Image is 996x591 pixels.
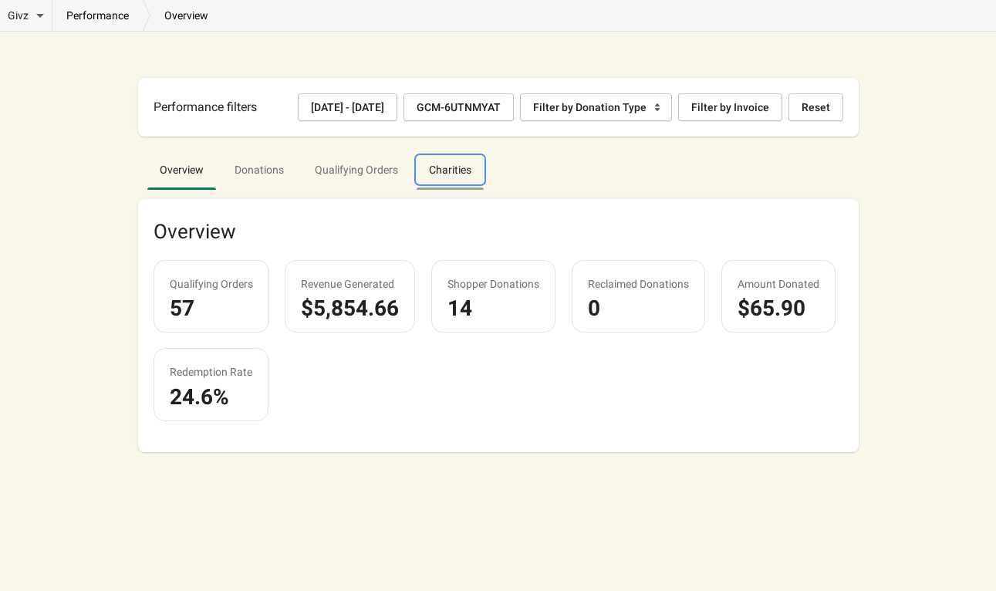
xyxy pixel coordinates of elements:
[588,276,689,292] div: Reclaimed Donations
[520,93,672,121] button: Filter by Donation Type
[678,93,782,121] button: Filter by Invoice
[8,8,29,23] span: Givz
[302,156,410,184] span: Qualifying Orders
[301,276,399,292] div: Revenue Generated
[52,8,143,23] a: performance
[170,364,252,380] div: Redemption Rate
[170,301,253,316] div: 57
[311,101,384,113] div: [DATE] - [DATE]
[298,93,397,121] button: [DATE] - [DATE]
[802,101,830,113] span: Reset
[447,301,539,316] div: 14
[301,301,399,316] div: $5,854.66
[147,156,216,184] span: Overview
[533,101,647,113] div: Filter by Donation Type
[154,98,257,117] h2: Performance filters
[417,101,501,113] div: GCM-6UTNMYAT
[222,156,296,184] span: Donations
[691,101,769,113] div: Filter by Invoice
[738,276,819,292] div: Amount Donated
[154,214,843,248] h2: Overview
[447,276,539,292] div: Shopper Donations
[417,156,484,184] span: Charities
[788,93,843,121] button: Reset
[738,301,819,316] div: $65.90
[588,301,689,316] div: 0
[170,276,253,292] div: Qualifying Orders
[403,93,514,121] button: GCM-6UTNMYAT
[170,390,252,405] div: 24.6%
[150,8,222,23] p: overview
